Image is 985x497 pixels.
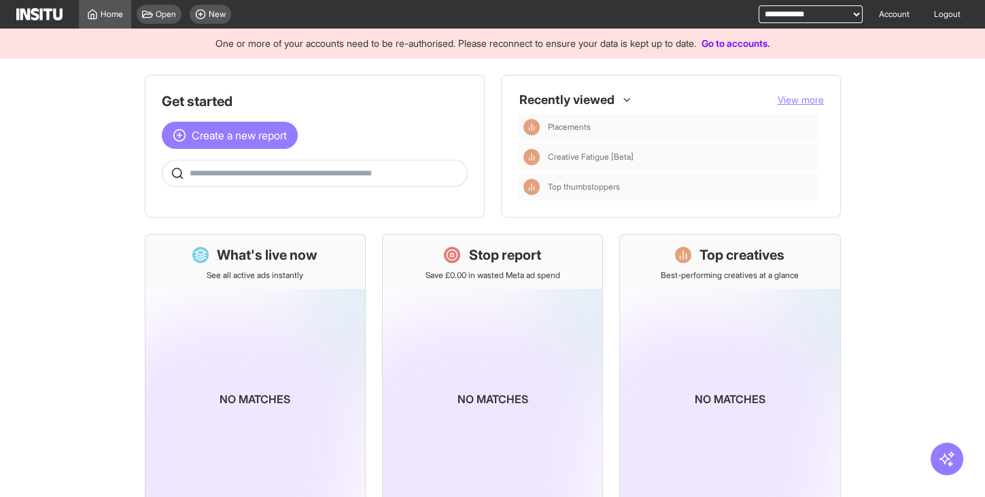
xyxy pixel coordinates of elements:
span: One or more of your accounts need to be re-authorised. Please reconnect to ensure your data is ke... [215,37,696,49]
div: Insights [523,149,540,165]
p: No matches [695,391,765,407]
button: View more [778,93,824,107]
span: Top thumbstoppers [548,182,620,192]
span: Placements [548,122,813,133]
span: Create a new report [192,127,287,143]
img: Logo [16,8,63,20]
span: Top thumbstoppers [548,182,813,192]
span: Home [101,9,123,20]
h1: Stop report [468,245,540,264]
p: Best-performing creatives at a glance [661,270,799,281]
span: Placements [548,122,591,133]
span: Creative Fatigue [Beta] [548,152,813,162]
span: View more [778,94,824,105]
div: Insights [523,119,540,135]
p: No matches [457,391,528,407]
p: Save £0.00 in wasted Meta ad spend [425,270,559,281]
p: See all active ads instantly [207,270,303,281]
button: Create a new report [162,122,298,149]
p: No matches [220,391,290,407]
div: Insights [523,179,540,195]
a: Go to accounts. [702,37,770,49]
h1: Get started [162,92,468,111]
span: Creative Fatigue [Beta] [548,152,634,162]
span: Open [156,9,176,20]
h1: Top creatives [699,245,784,264]
span: New [209,9,226,20]
h1: What's live now [217,245,317,264]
